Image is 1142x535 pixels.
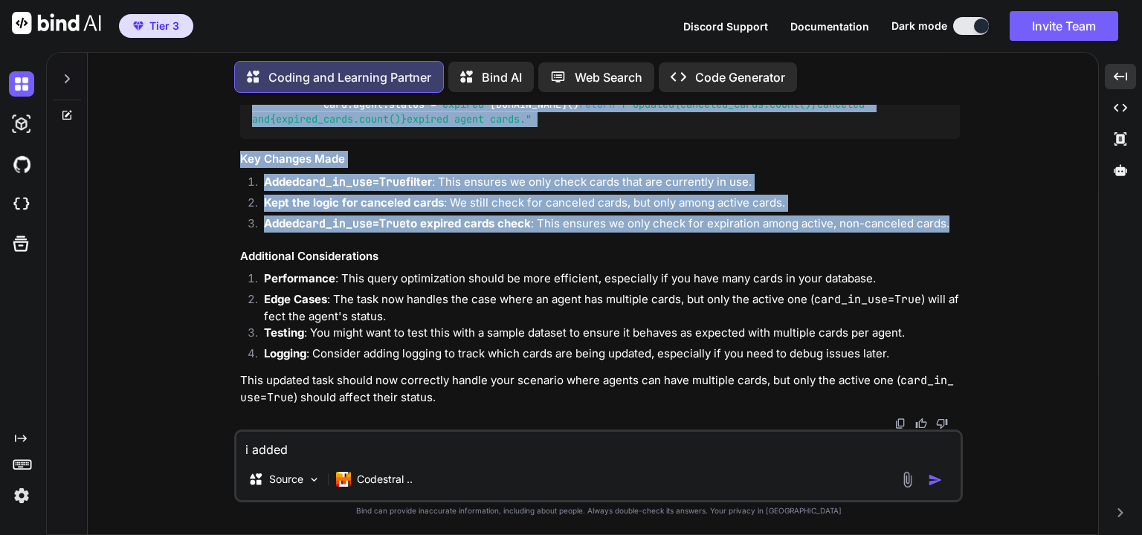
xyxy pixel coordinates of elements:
p: : We still check for canceled cards, but only among active cards. [264,195,960,212]
span: {expired_cards.count()} [270,113,407,126]
span: {canceled_cards.count()} [674,97,817,111]
strong: Kept the logic for canceled cards [264,195,444,210]
p: Source [269,472,303,487]
span: Documentation [790,20,869,33]
span: Discord Support [683,20,768,33]
img: attachment [899,471,916,488]
img: githubDark [9,152,34,177]
strong: Added filter [264,175,432,189]
p: Bind AI [482,68,522,86]
img: icon [928,473,943,487]
span: 'expired' [436,97,490,111]
img: cloudideIcon [9,192,34,217]
code: card_in_use=True [299,175,406,189]
strong: Logging [264,346,306,360]
p: : Consider adding logging to track which cards are being updated, especially if you need to debug... [264,346,960,363]
img: Pick Models [308,473,320,486]
span: return [579,97,615,111]
strong: Added to expired cards check [264,216,531,230]
strong: Edge Cases [264,292,327,306]
img: copy [894,418,906,429]
button: Documentation [790,19,869,34]
img: Bind AI [12,12,101,34]
span: Tier 3 [149,19,179,33]
img: like [915,418,927,429]
button: Invite Team [1010,11,1118,41]
h3: Additional Considerations [240,248,960,265]
code: card_in_use=True [814,292,921,307]
p: Bind can provide inaccurate information, including about people. Always double-check its answers.... [234,505,963,516]
button: premiumTier 3 [119,14,193,38]
p: : This query optimization should be more efficient, especially if you have many cards in your dat... [264,270,960,288]
img: darkChat [9,71,34,97]
p: This updated task should now correctly handle your scenario where agents can have multiple cards,... [240,372,960,406]
img: darkAi-studio [9,111,34,137]
img: Codestral 25.01 [336,472,351,487]
p: : You might want to test this with a sample dataset to ensure it behaves as expected with multipl... [264,325,960,342]
p: : This ensures we only check cards that are currently in use. [264,174,960,191]
p: Web Search [575,68,642,86]
span: Dark mode [891,19,947,33]
img: dislike [936,418,948,429]
p: : This ensures we only check for expiration among active, non-canceled cards. [264,215,960,233]
span: f"Updated canceled and expired agent cards." [252,97,871,126]
code: card_in_use=True [299,216,406,231]
button: Discord Support [683,19,768,34]
img: settings [9,483,34,508]
img: premium [133,22,143,30]
p: Coding and Learning Partner [268,68,431,86]
strong: Performance [264,271,335,285]
code: card_in_use=True [240,373,954,405]
p: Code Generator [695,68,785,86]
strong: Testing [264,325,304,340]
h3: Key Changes Made [240,151,960,168]
p: Codestral .. [357,472,413,487]
p: : The task now handles the case where an agent has multiple cards, but only the active one ( ) wi... [264,291,960,325]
